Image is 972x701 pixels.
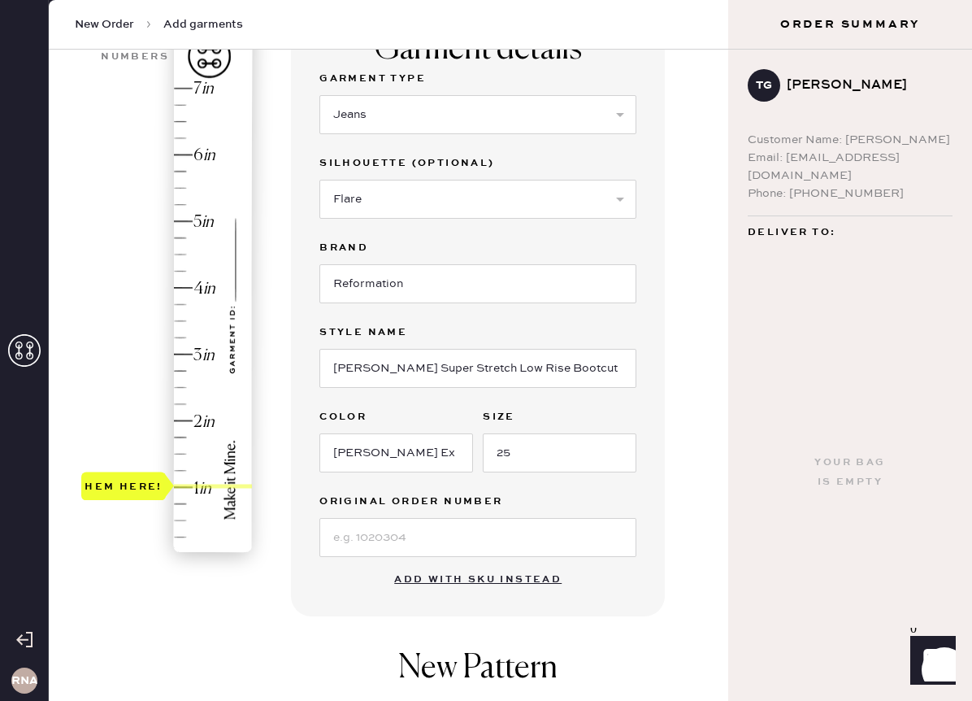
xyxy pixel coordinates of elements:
[728,16,972,33] h3: Order Summary
[384,564,571,596] button: Add with SKU instead
[75,16,134,33] span: New Order
[319,433,473,472] input: e.g. Navy
[319,154,636,173] label: Silhouette (optional)
[11,675,37,686] h3: RNA
[202,78,214,100] div: in
[748,242,952,283] div: [STREET_ADDRESS] [GEOGRAPHIC_DATA] , TN 37212
[483,433,636,472] input: e.g. 30R
[319,518,636,557] input: e.g. 1020304
[787,76,939,95] div: [PERSON_NAME]
[319,238,636,258] label: Brand
[193,78,202,100] div: 7
[319,69,636,89] label: Garment Type
[319,264,636,303] input: Brand name
[748,223,835,242] span: Deliver to:
[163,16,243,33] span: Add garments
[748,131,952,149] div: Customer Name: [PERSON_NAME]
[319,323,636,342] label: Style name
[748,149,952,185] div: Email: [EMAIL_ADDRESS][DOMAIN_NAME]
[483,407,636,427] label: Size
[319,492,636,512] label: Original Order Number
[814,453,885,492] div: Your bag is empty
[99,33,169,62] div: Show higher numbers
[895,628,965,698] iframe: Front Chat
[319,349,636,388] input: e.g. Daisy 2 Pocket
[319,407,473,427] label: Color
[375,30,582,69] div: Garment details
[756,80,772,91] h3: TG
[85,477,163,496] div: Hem here!
[748,185,952,202] div: Phone: [PHONE_NUMBER]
